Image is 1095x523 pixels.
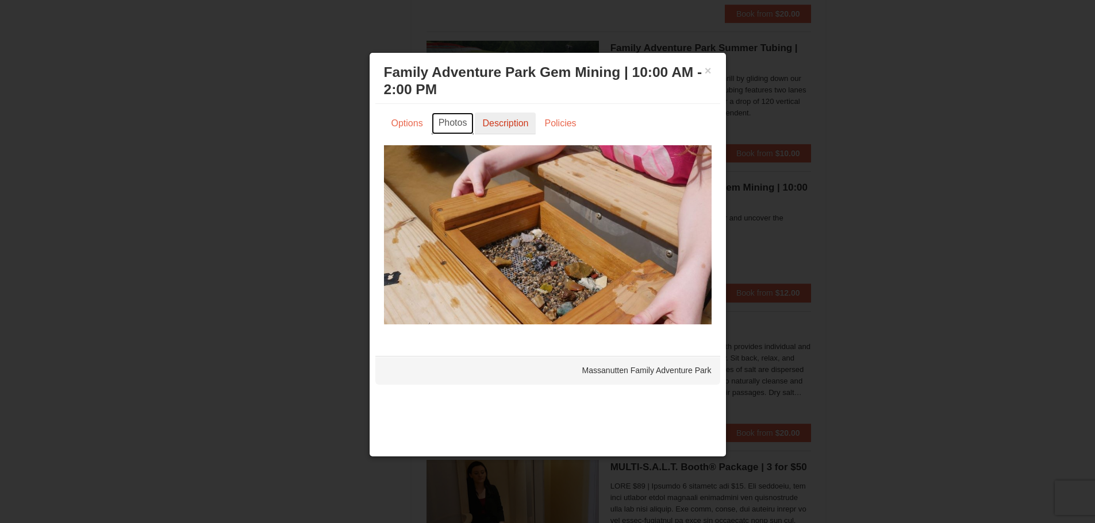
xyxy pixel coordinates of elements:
div: Massanutten Family Adventure Park [375,356,720,385]
a: Policies [537,113,583,134]
a: Options [384,113,431,134]
a: Photos [432,113,474,134]
h3: Family Adventure Park Gem Mining | 10:00 AM - 2:00 PM [384,64,712,98]
button: × [705,65,712,76]
img: 6619925-24-0b64ce4e.JPG [384,145,712,324]
a: Description [475,113,536,134]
